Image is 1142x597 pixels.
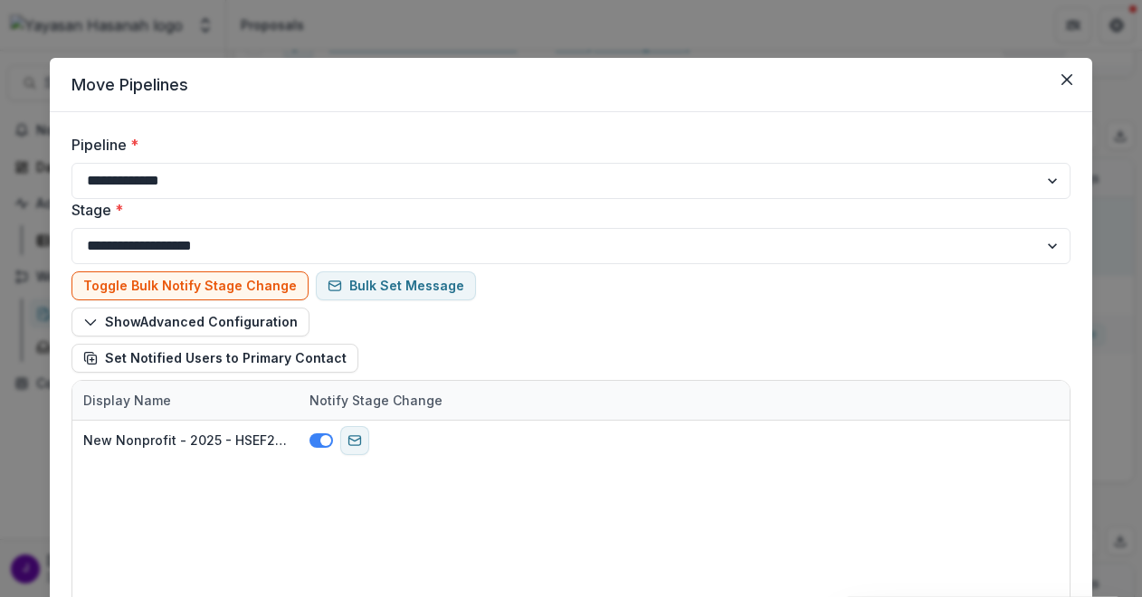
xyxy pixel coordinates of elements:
div: Display Name [72,381,299,420]
label: Pipeline [71,134,1060,156]
label: Stage [71,199,1060,221]
button: Set Notified Users to Primary Contact [71,344,358,373]
button: Toggle Bulk Notify Stage Change [71,271,309,300]
button: ShowAdvanced Configuration [71,308,309,336]
header: Move Pipelines [50,58,1092,112]
div: Notify Stage Change [299,391,453,410]
button: set-bulk-email [316,271,476,300]
div: Notify Stage Change [299,381,480,420]
div: New Nonprofit - 2025 - HSEF2025 - Iskandar Investment Berhad [83,431,288,450]
button: Close [1052,65,1081,94]
div: Display Name [72,391,182,410]
button: send-email [340,426,369,455]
